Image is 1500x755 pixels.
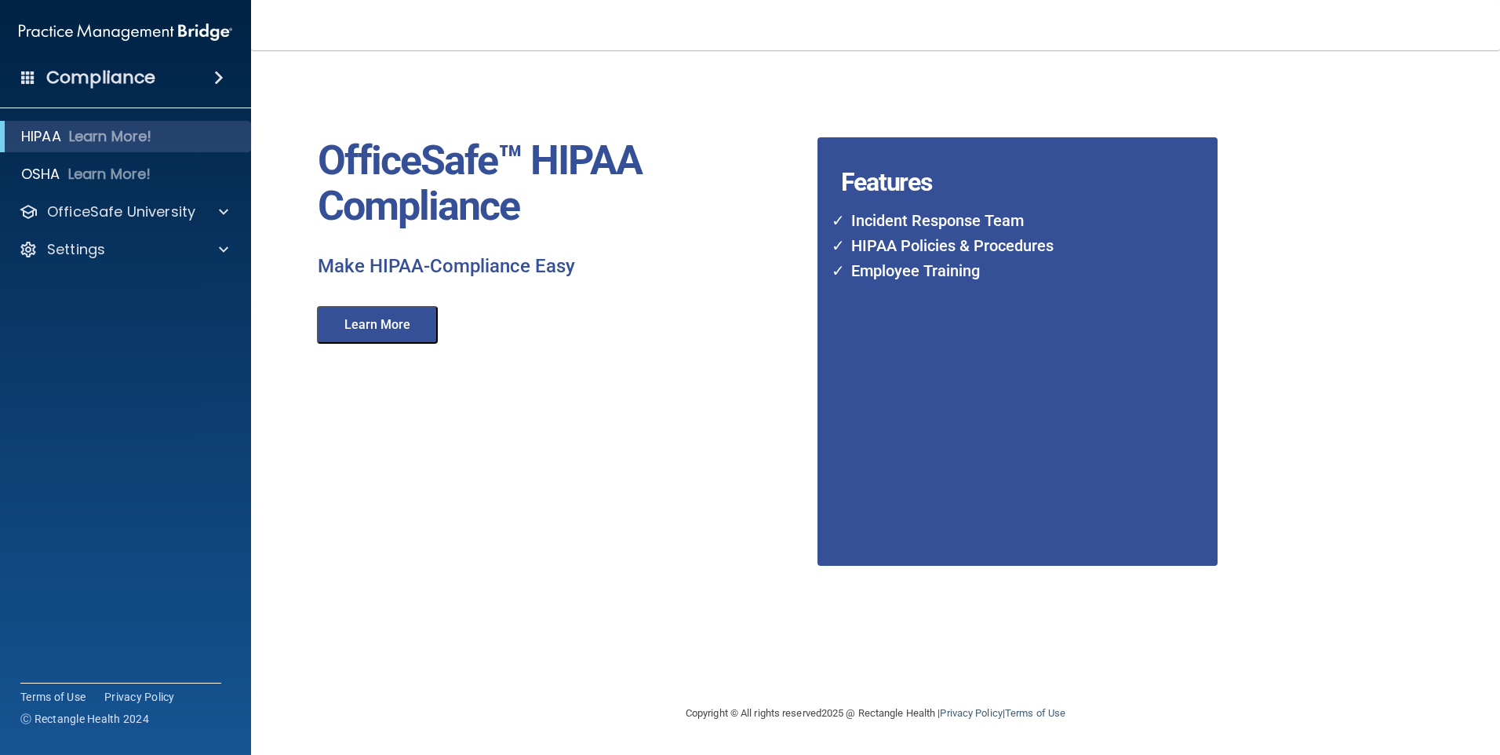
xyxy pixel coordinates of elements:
[19,202,228,221] a: OfficeSafe University
[47,240,105,259] p: Settings
[842,233,1156,258] li: HIPAA Policies & Procedures
[19,240,228,259] a: Settings
[817,137,1176,169] h4: Features
[940,707,1002,719] a: Privacy Policy
[104,689,175,705] a: Privacy Policy
[589,688,1162,739] div: Copyright © All rights reserved 2025 @ Rectangle Health | |
[842,258,1156,283] li: Employee Training
[68,165,151,184] p: Learn More!
[69,127,152,146] p: Learn More!
[842,208,1156,233] li: Incident Response Team
[306,319,453,331] a: Learn More
[21,127,61,146] p: HIPAA
[20,711,149,727] span: Ⓒ Rectangle Health 2024
[318,138,806,229] p: OfficeSafe™ HIPAA Compliance
[1229,644,1481,706] iframe: Drift Widget Chat Controller
[19,16,232,48] img: PMB logo
[20,689,86,705] a: Terms of Use
[318,254,806,279] p: Make HIPAA-Compliance Easy
[1005,707,1065,719] a: Terms of Use
[317,306,438,344] button: Learn More
[21,165,60,184] p: OSHA
[46,67,155,89] h4: Compliance
[47,202,195,221] p: OfficeSafe University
